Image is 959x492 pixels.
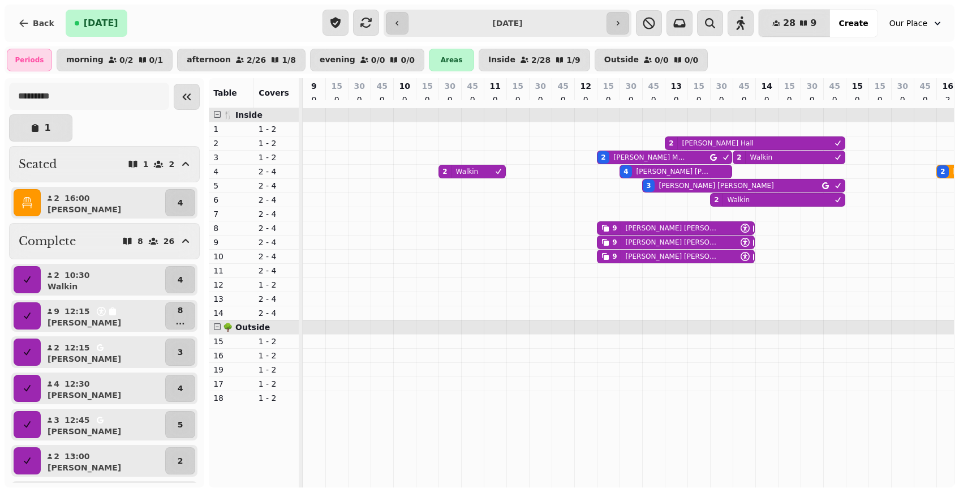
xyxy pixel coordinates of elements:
[883,13,950,33] button: Our Place
[64,192,90,204] p: 16:00
[921,94,930,105] p: 0
[604,94,613,105] p: 0
[557,80,568,92] p: 45
[164,237,174,245] p: 26
[625,80,636,92] p: 30
[213,307,250,319] p: 14
[165,302,195,330] button: 8...
[670,80,681,92] p: 13
[169,160,174,168] p: 2
[213,378,250,390] p: 17
[119,56,134,64] p: 0 / 2
[603,80,613,92] p: 15
[64,451,90,462] p: 13:00
[612,238,617,247] div: 9
[9,114,72,142] button: 1
[614,153,688,162] p: [PERSON_NAME] McFadyean
[66,55,104,65] p: morning
[761,80,772,92] p: 14
[646,181,651,190] div: 3
[176,305,185,316] p: 8
[259,350,295,361] p: 1 - 2
[7,49,52,71] div: Periods
[829,80,840,92] p: 45
[43,375,163,402] button: 412:30[PERSON_NAME]
[919,80,930,92] p: 45
[491,94,500,105] p: 0
[259,208,295,220] p: 2 - 4
[310,49,424,71] button: evening0/00/0
[830,94,839,105] p: 0
[259,166,295,177] p: 2 - 4
[717,94,726,105] p: 0
[852,80,862,92] p: 15
[213,237,250,248] p: 9
[259,279,295,290] p: 1 - 2
[898,94,907,105] p: 0
[247,56,266,64] p: 2 / 26
[259,223,295,234] p: 2 - 4
[64,269,90,281] p: 10:30
[9,146,200,182] button: Seated12
[943,94,952,105] p: 2
[429,49,474,71] div: Areas
[64,342,90,353] p: 12:15
[612,252,617,261] div: 9
[750,153,773,162] p: Walkin
[659,181,774,190] p: [PERSON_NAME] [PERSON_NAME]
[282,56,296,64] p: 1 / 8
[259,364,295,375] p: 1 - 2
[714,195,719,204] div: 2
[43,189,163,216] button: 216:00[PERSON_NAME]
[259,378,295,390] p: 1 - 2
[213,392,250,404] p: 18
[626,94,635,105] p: 0
[682,139,754,148] p: [PERSON_NAME] Hall
[259,88,289,97] span: Covers
[213,123,250,135] p: 1
[53,192,60,204] p: 2
[165,339,195,366] button: 3
[807,94,816,105] p: 0
[626,252,721,261] p: [PERSON_NAME] [PERSON_NAME]
[566,56,580,64] p: 1 / 9
[829,10,877,37] button: Create
[213,364,250,375] p: 19
[535,80,545,92] p: 30
[309,94,319,105] p: 0
[259,392,295,404] p: 1 - 2
[165,266,195,293] button: 4
[626,224,721,233] p: [PERSON_NAME] [PERSON_NAME]
[445,94,454,105] p: 0
[178,346,183,358] p: 3
[716,80,726,92] p: 30
[558,94,567,105] p: 0
[9,10,63,37] button: Back
[178,419,183,430] p: 5
[213,166,250,177] p: 4
[456,167,479,176] p: Walkin
[165,411,195,438] button: 5
[48,204,121,215] p: [PERSON_NAME]
[259,336,295,347] p: 1 - 2
[784,80,794,92] p: 15
[165,447,195,474] button: 2
[259,307,295,319] p: 2 - 4
[371,56,385,64] p: 0 / 0
[259,123,295,135] p: 1 - 2
[43,302,163,330] button: 912:15[PERSON_NAME]
[648,80,659,92] p: 45
[601,153,605,162] div: 2
[165,189,195,216] button: 4
[48,462,121,473] p: [PERSON_NAME]
[355,94,364,105] p: 0
[897,80,908,92] p: 30
[626,238,721,247] p: [PERSON_NAME] [PERSON_NAME]
[259,138,295,149] p: 1 - 2
[19,233,76,249] h2: Complete
[48,353,121,365] p: [PERSON_NAME]
[176,316,185,327] p: ...
[57,49,173,71] button: morning0/20/1
[785,94,794,105] p: 0
[165,375,195,402] button: 4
